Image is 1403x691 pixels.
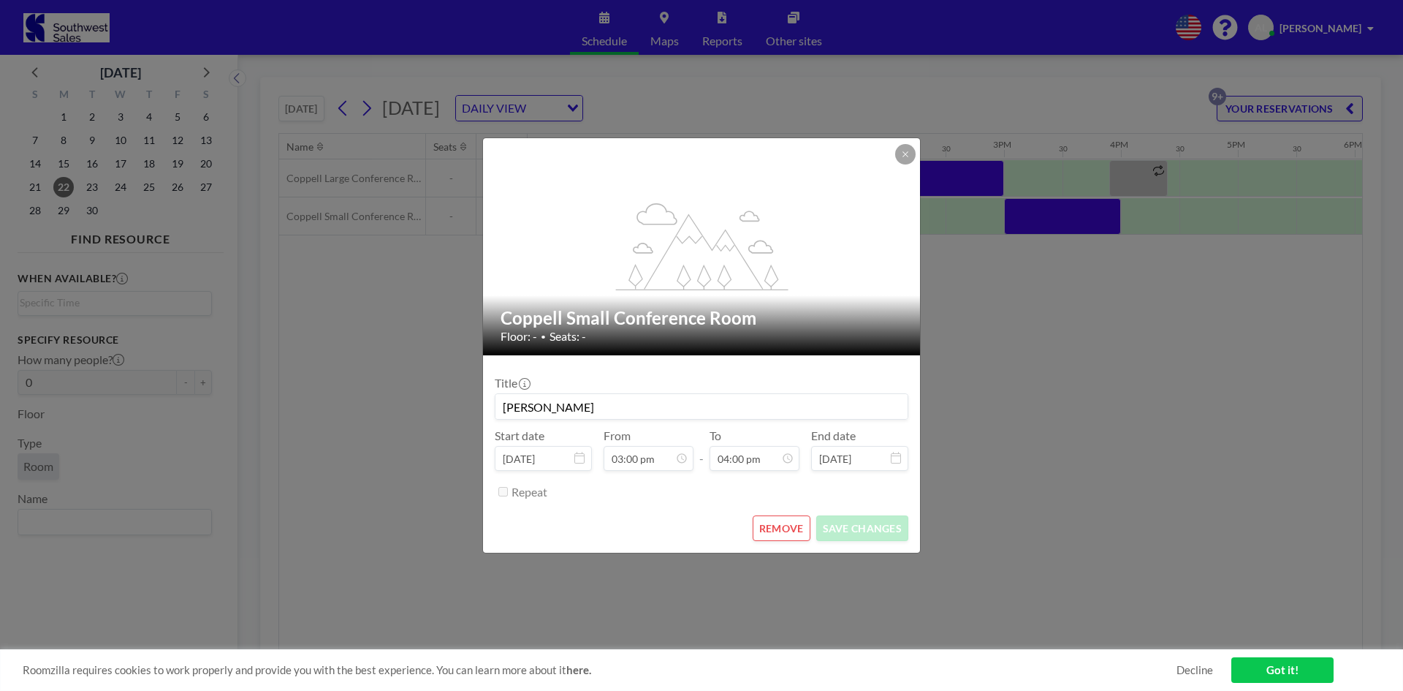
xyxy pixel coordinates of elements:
label: From [604,428,631,443]
span: Floor: - [501,329,537,344]
span: - [699,434,704,466]
button: REMOVE [753,516,810,541]
span: Seats: - [550,329,586,344]
a: Decline [1176,663,1213,677]
g: flex-grow: 1.2; [616,202,788,290]
a: Got it! [1231,657,1334,683]
input: (No title) [495,394,908,419]
label: End date [811,428,856,443]
span: Roomzilla requires cookies to work properly and provide you with the best experience. You can lea... [23,663,1176,677]
label: Repeat [512,485,547,499]
button: SAVE CHANGES [816,516,908,541]
label: To [710,428,721,443]
a: here. [566,663,591,676]
span: • [541,331,546,342]
h2: Coppell Small Conference Room [501,307,904,329]
label: Title [495,376,529,390]
label: Start date [495,428,544,443]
